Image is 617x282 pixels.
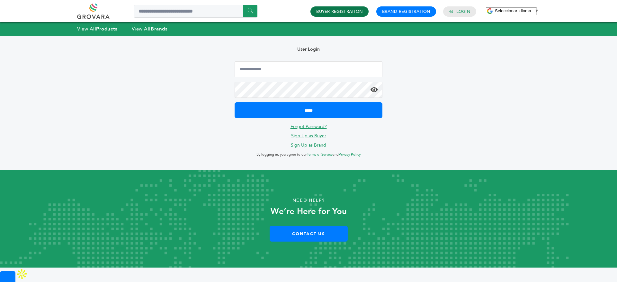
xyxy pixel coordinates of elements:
[291,124,327,130] a: Forgot Password?
[132,26,168,32] a: View AllBrands
[96,26,117,32] strong: Products
[291,142,326,148] a: Sign Up as Brand
[307,152,333,157] a: Terms of Service
[291,133,326,139] a: Sign Up as Buyer
[270,226,348,242] a: Contact Us
[297,46,320,52] b: User Login
[151,26,167,32] strong: Brands
[535,8,539,13] span: ▼
[31,196,586,205] p: Need Help?
[456,9,470,14] a: Login
[382,9,430,14] a: Brand Registration
[134,5,257,18] input: Search a product or brand...
[339,152,361,157] a: Privacy Policy
[77,26,118,32] a: View AllProducts
[495,8,531,13] span: Seleccionar idioma
[495,8,539,13] a: Seleccionar idioma​
[235,82,382,98] input: Password
[271,206,347,217] strong: We’re Here for You
[316,9,363,14] a: Buyer Registration
[15,268,28,280] img: Apollo
[235,61,382,77] input: Email Address
[235,151,382,158] p: By logging in, you agree to our and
